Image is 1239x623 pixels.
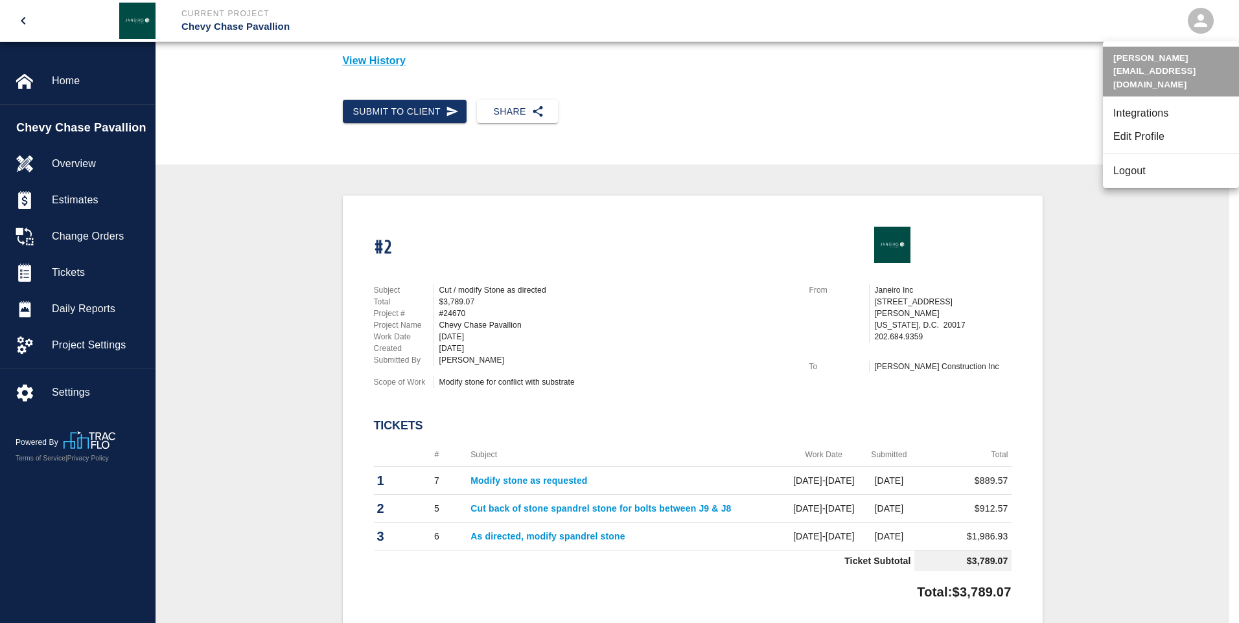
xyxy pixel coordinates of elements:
li: Edit Profile [1103,125,1239,148]
li: Logout [1103,159,1239,183]
strong: [PERSON_NAME] [1113,53,1188,63]
li: Integrations [1103,102,1239,125]
iframe: Chat Widget [1174,561,1239,623]
strong: [EMAIL_ADDRESS][DOMAIN_NAME] [1113,66,1196,89]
